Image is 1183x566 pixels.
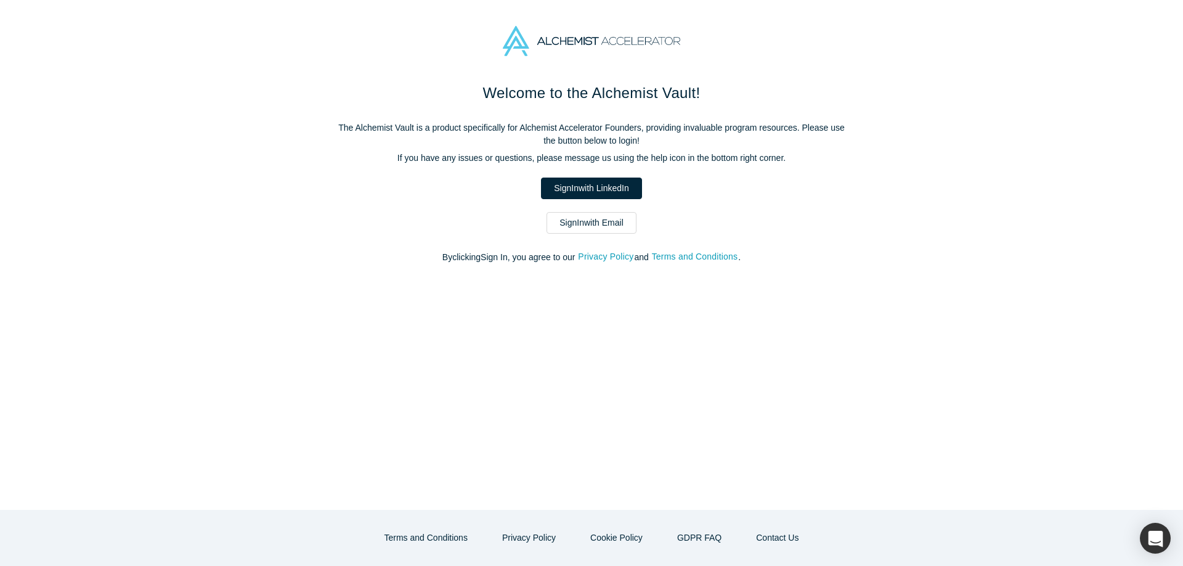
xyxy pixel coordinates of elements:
[333,82,850,104] h1: Welcome to the Alchemist Vault!
[664,527,734,549] a: GDPR FAQ
[577,250,634,264] button: Privacy Policy
[743,527,811,549] button: Contact Us
[541,178,641,199] a: SignInwith LinkedIn
[503,26,680,56] img: Alchemist Accelerator Logo
[333,251,850,264] p: By clicking Sign In , you agree to our and .
[577,527,656,549] button: Cookie Policy
[333,121,850,147] p: The Alchemist Vault is a product specifically for Alchemist Accelerator Founders, providing inval...
[489,527,569,549] button: Privacy Policy
[333,152,850,165] p: If you have any issues or questions, please message us using the help icon in the bottom right co...
[372,527,481,549] button: Terms and Conditions
[547,212,636,234] a: SignInwith Email
[651,250,739,264] button: Terms and Conditions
